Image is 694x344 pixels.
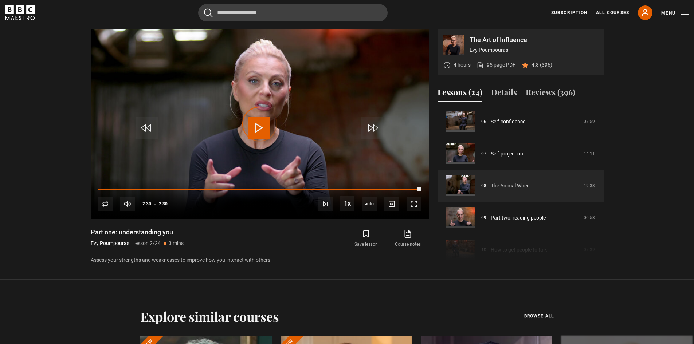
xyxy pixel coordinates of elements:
p: 4.8 (396) [532,61,552,69]
button: Playback Rate [340,196,354,211]
a: Self-projection [491,150,523,158]
button: Replay [98,197,113,211]
svg: BBC Maestro [5,5,35,20]
button: Mute [120,197,135,211]
button: Next Lesson [318,197,333,211]
a: 95 page PDF [477,61,515,69]
p: 4 hours [454,61,471,69]
p: Assess your strengths and weaknesses to improve how you interact with others. [91,256,429,264]
div: Progress Bar [98,189,421,190]
button: Lessons (24) [438,86,482,102]
h1: Part one: understanding you [91,228,184,237]
a: Self-confidence [491,118,525,126]
a: The Animal Wheel [491,182,530,190]
a: Subscription [551,9,587,16]
video-js: Video Player [91,29,429,219]
span: 2:30 [142,197,151,210]
button: Submit the search query [204,8,213,17]
p: Evy Poumpouras [91,240,129,247]
a: All Courses [596,9,629,16]
p: Lesson 2/24 [132,240,161,247]
a: Part two: reading people [491,214,546,222]
button: Reviews (396) [526,86,575,102]
span: 2:30 [159,197,168,210]
button: Details [491,86,517,102]
button: Save lesson [345,228,387,249]
a: Course notes [387,228,428,249]
h2: Explore similar courses [140,309,279,324]
p: The Art of Influence [470,37,598,43]
input: Search [198,4,388,21]
a: browse all [524,312,554,320]
p: 3 mins [169,240,184,247]
span: auto [362,197,377,211]
span: - [154,201,156,206]
div: Current quality: 360p [362,197,377,211]
p: Evy Poumpouras [470,46,598,54]
button: Fullscreen [407,197,421,211]
button: Toggle navigation [661,9,689,17]
button: Captions [384,197,399,211]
